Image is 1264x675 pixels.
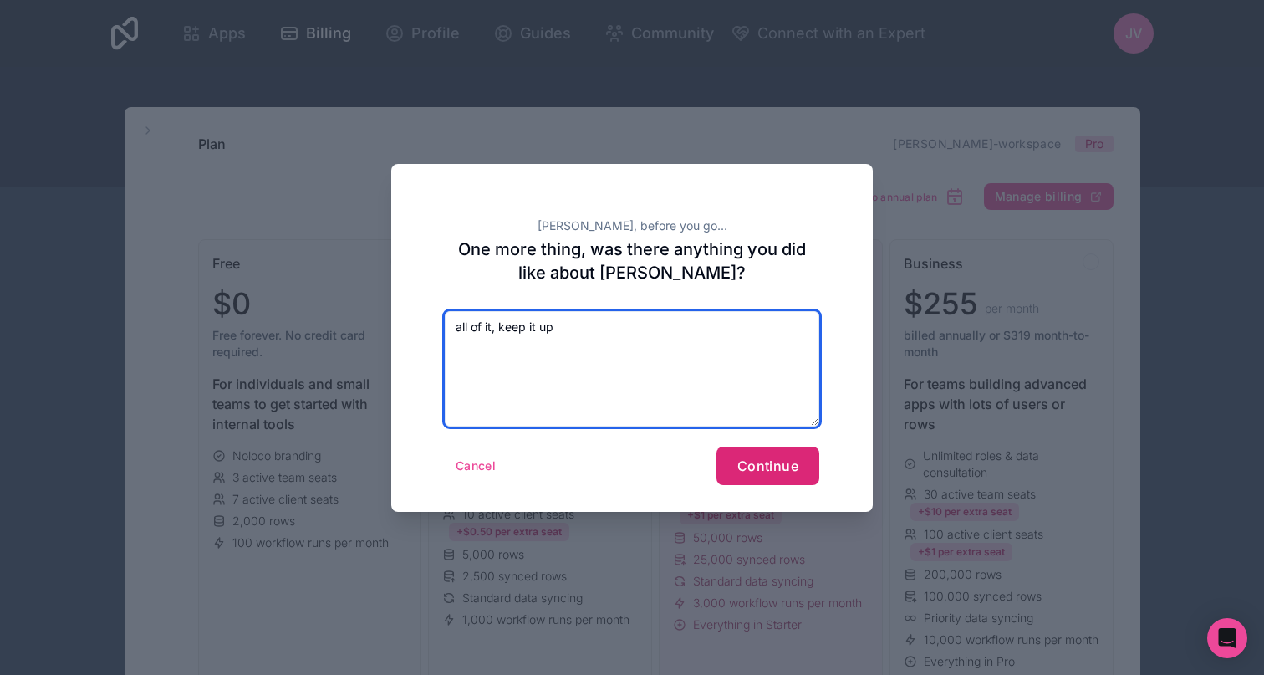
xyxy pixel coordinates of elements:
span: Continue [737,458,798,474]
h2: [PERSON_NAME], before you go... [445,217,819,234]
h2: One more thing, was there anything you did like about [PERSON_NAME]? [445,238,819,284]
button: Cancel [445,453,507,479]
textarea: all of it, keep it up [445,311,819,427]
div: Open Intercom Messenger [1207,618,1247,658]
button: Continue [716,447,819,485]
